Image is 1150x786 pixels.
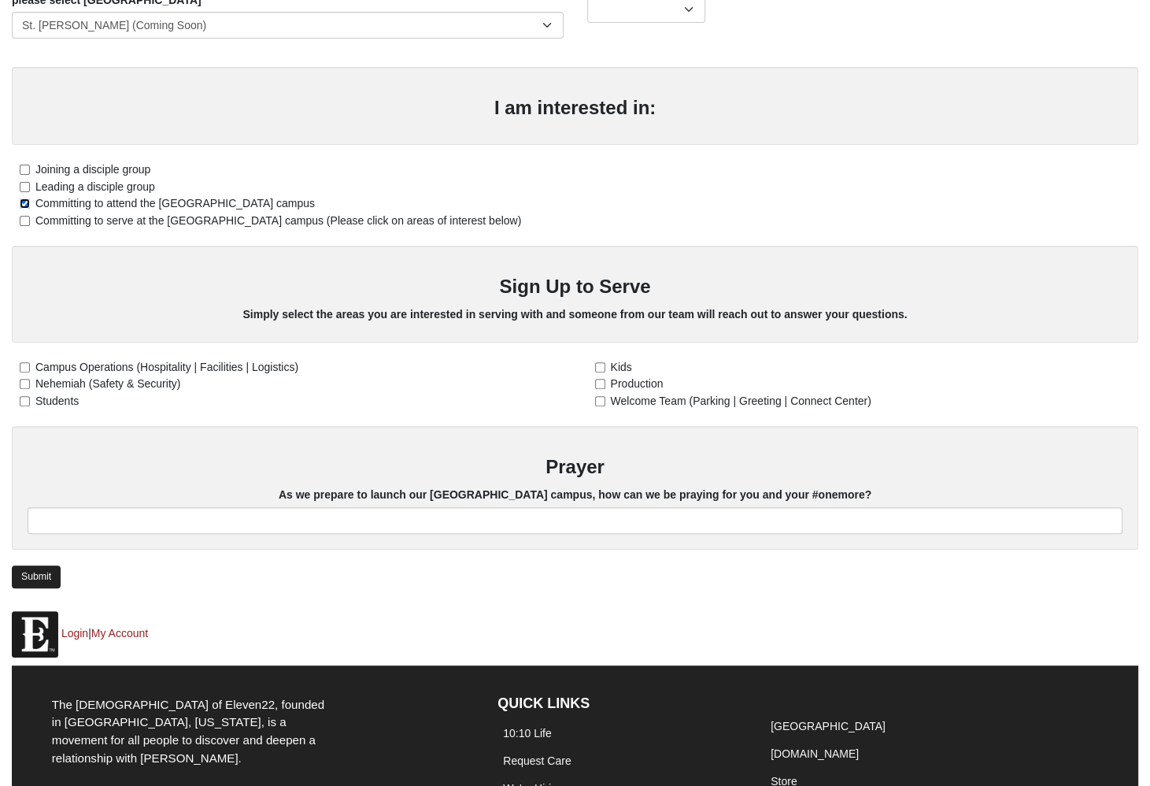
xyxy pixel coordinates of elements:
[771,747,859,760] a: [DOMAIN_NAME]
[20,182,30,192] input: Leading a disciple group
[20,198,30,209] input: Committing to attend the [GEOGRAPHIC_DATA] campus
[35,197,315,209] span: Committing to attend the [GEOGRAPHIC_DATA] campus
[595,396,605,406] input: Welcome Team (Parking | Greeting | Connect Center)
[28,488,1122,502] h5: As we prepare to launch our [GEOGRAPHIC_DATA] campus, how can we be praying for you and your #one...
[28,276,1122,298] h3: Sign Up to Serve
[12,611,1138,658] p: |
[771,720,886,732] a: [GEOGRAPHIC_DATA]
[12,611,58,658] img: Eleven22 logo
[28,97,1122,120] h3: I am interested in:
[611,377,664,390] span: Production
[611,395,871,407] span: Welcome Team (Parking | Greeting | Connect Center)
[611,361,632,373] span: Kids
[12,565,61,588] a: Submit
[595,379,605,389] input: Production
[91,627,148,640] a: My Account
[35,180,155,193] span: Leading a disciple group
[503,727,552,740] a: 10:10 Life
[35,377,180,390] span: Nehemiah (Safety & Security)
[28,456,1122,479] h3: Prayer
[20,216,30,226] input: Committing to serve at the [GEOGRAPHIC_DATA] campus (Please click on areas of interest below)
[497,695,741,713] h4: QUICK LINKS
[35,395,79,407] span: Students
[20,379,30,389] input: Nehemiah (Safety & Security)
[35,163,150,176] span: Joining a disciple group
[20,165,30,175] input: Joining a disciple group
[20,362,30,373] input: Campus Operations (Hospitality | Facilities | Logistics)
[20,396,30,406] input: Students
[595,362,605,373] input: Kids
[28,308,1122,321] h5: Simply select the areas you are interested in serving with and someone from our team will reach o...
[61,627,88,640] a: Login
[503,754,571,767] a: Request Care
[35,361,298,373] span: Campus Operations (Hospitality | Facilities | Logistics)
[35,214,521,227] span: Committing to serve at the [GEOGRAPHIC_DATA] campus (Please click on areas of interest below)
